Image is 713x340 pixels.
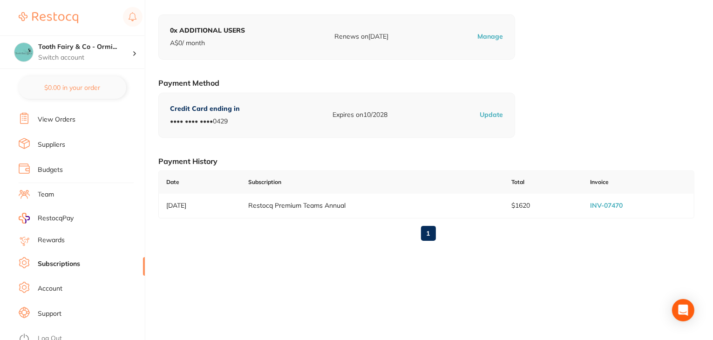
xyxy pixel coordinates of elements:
[590,201,623,210] a: INV-07470
[170,117,240,126] p: •••• •••• •••• 0429
[672,299,694,321] div: Open Intercom Messenger
[480,110,503,120] p: Update
[19,76,126,99] button: $0.00 in your order
[19,12,78,23] img: Restocq Logo
[170,104,240,114] p: Credit Card ending in
[241,171,504,194] td: Subscription
[19,213,30,224] img: RestocqPay
[159,171,241,194] td: Date
[14,43,33,61] img: Tooth Fairy & Co - Ormiston
[38,42,132,52] h4: Tooth Fairy & Co - Ormiston
[19,213,74,224] a: RestocqPay
[170,26,245,35] p: 0 x ADDITIONAL USERS
[38,309,61,319] a: Support
[159,194,241,218] td: [DATE]
[504,171,583,194] td: Total
[170,39,245,48] p: A$ 0 / month
[334,32,388,41] p: Renews on [DATE]
[38,140,65,150] a: Suppliers
[158,78,694,88] h1: Payment Method
[38,214,74,223] span: RestocqPay
[38,115,75,124] a: View Orders
[38,259,80,269] a: Subscriptions
[241,194,504,218] td: Restocq Premium Teams Annual
[38,190,54,199] a: Team
[583,171,694,194] td: Invoice
[38,165,63,175] a: Budgets
[478,32,503,41] p: Manage
[333,110,387,120] p: Expires on 10/2028
[158,156,694,166] h1: Payment History
[38,236,65,245] a: Rewards
[38,53,132,62] p: Switch account
[421,224,436,243] a: 1
[38,284,62,293] a: Account
[504,194,583,218] td: $1620
[19,7,78,28] a: Restocq Logo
